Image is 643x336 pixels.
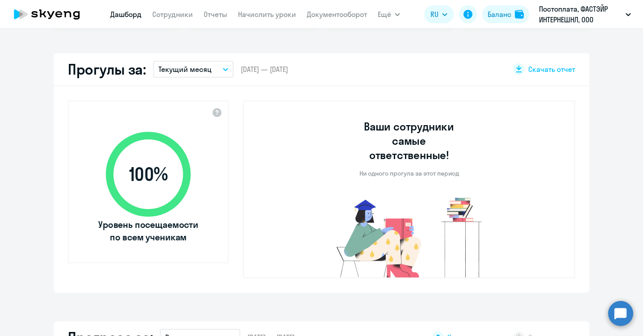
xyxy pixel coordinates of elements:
a: Отчеты [204,10,227,19]
span: Уровень посещаемости по всем ученикам [97,218,200,244]
img: no-truants [320,195,499,277]
a: Сотрудники [152,10,193,19]
p: Постоплата, ФАСТЭЙР ИНТЕРНЕШНЛ, ООО [539,4,622,25]
button: Текущий месяц [153,61,234,78]
img: balance [515,10,524,19]
p: Текущий месяц [159,64,212,75]
h2: Прогулы за: [68,60,146,78]
a: Начислить уроки [238,10,296,19]
span: Ещё [378,9,391,20]
div: Баланс [488,9,511,20]
button: Ещё [378,5,400,23]
button: Постоплата, ФАСТЭЙР ИНТЕРНЕШНЛ, ООО [534,4,635,25]
span: 100 % [97,164,200,185]
span: Скачать отчет [528,64,575,74]
h3: Ваши сотрудники самые ответственные! [352,119,467,162]
button: RU [424,5,454,23]
span: RU [430,9,438,20]
a: Дашборд [110,10,142,19]
a: Документооборот [307,10,367,19]
p: Ни одного прогула за этот период [359,169,459,177]
span: [DATE] — [DATE] [241,64,288,74]
button: Балансbalance [482,5,529,23]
